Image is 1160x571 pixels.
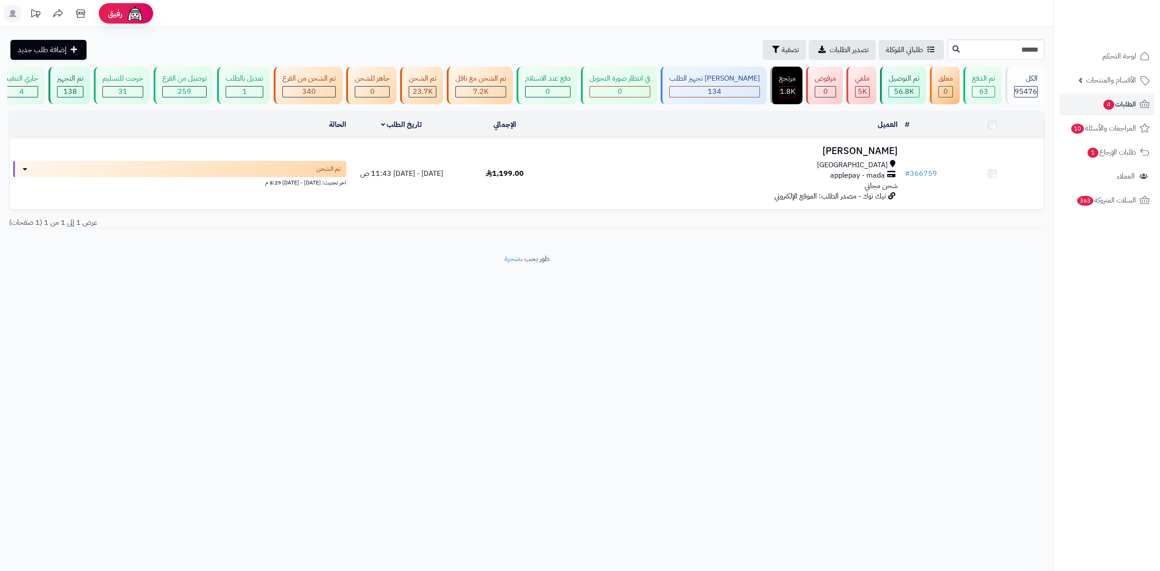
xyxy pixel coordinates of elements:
[1014,73,1038,84] div: الكل
[858,86,867,97] span: 5K
[830,44,869,55] span: تصدير الطلبات
[1071,123,1084,134] span: 10
[178,86,191,97] span: 259
[409,87,436,97] div: 23728
[57,73,83,84] div: تم التجهيز
[242,86,247,97] span: 1
[13,177,346,187] div: اخر تحديث: [DATE] - [DATE] 8:29 م
[24,5,47,25] a: تحديثات المنصة
[817,160,888,170] span: [GEOGRAPHIC_DATA]
[938,73,953,84] div: معلق
[1015,86,1037,97] span: 95476
[1059,117,1155,139] a: المراجعات والأسئلة10
[779,87,795,97] div: 1814
[894,86,914,97] span: 56.8K
[815,87,836,97] div: 0
[669,73,760,84] div: [PERSON_NAME] تجهيز الطلب
[1059,189,1155,211] a: السلات المتروكة363
[302,86,316,97] span: 340
[659,67,768,104] a: [PERSON_NAME] تجهيز الطلب 134
[5,73,38,84] div: جاري التنفيذ
[804,67,845,104] a: مرفوض 0
[92,67,152,104] a: خرجت للتسليم 31
[344,67,398,104] a: جاهز للشحن 0
[879,40,944,60] a: طلباتي المُوكلة
[1004,67,1046,104] a: الكل95476
[19,86,24,97] span: 4
[456,87,506,97] div: 7223
[1103,99,1115,110] span: 4
[58,87,83,97] div: 138
[590,87,650,97] div: 0
[103,87,143,97] div: 31
[272,67,344,104] a: تم الشحن من الفرع 340
[10,40,87,60] a: إضافة طلب جديد
[152,67,215,104] a: توصيل من الفرع 259
[855,73,870,84] div: ملغي
[329,119,346,130] a: الحالة
[855,87,869,97] div: 4985
[226,73,263,84] div: تعديل بالطلب
[108,8,122,19] span: رفيق
[889,87,919,97] div: 56756
[162,73,207,84] div: توصيل من الفرع
[886,44,923,55] span: طلباتي المُوكلة
[381,119,422,130] a: تاريخ الطلب
[905,168,937,179] a: #366759
[515,67,579,104] a: دفع عند الاستلام 0
[670,87,759,97] div: 134
[962,67,1004,104] a: تم الدفع 63
[226,87,263,97] div: 1
[355,73,390,84] div: جاهز للشحن
[1086,74,1136,87] span: الأقسام والمنتجات
[2,218,527,228] div: عرض 1 إلى 1 من 1 (1 صفحات)
[126,5,144,23] img: ai-face.png
[1059,141,1155,163] a: طلبات الإرجاع1
[1059,165,1155,187] a: العملاء
[525,73,570,84] div: دفع عند الاستلام
[316,165,341,174] span: تم الشحن
[370,86,375,97] span: 0
[972,87,995,97] div: 63
[579,67,659,104] a: في انتظار صورة التحويل 0
[905,119,909,130] a: #
[398,67,445,104] a: تم الشحن 23.7K
[282,73,336,84] div: تم الشحن من الفرع
[360,168,443,179] span: [DATE] - [DATE] 11:43 ص
[905,168,910,179] span: #
[939,87,952,97] div: 0
[972,73,995,84] div: تم الدفع
[809,40,876,60] a: تصدير الطلبات
[5,87,38,97] div: 4
[163,87,206,97] div: 259
[504,253,521,264] a: متجرة
[979,86,988,97] span: 63
[486,168,524,179] span: 1,199.00
[708,86,721,97] span: 134
[493,119,516,130] a: الإجمالي
[774,191,886,202] span: تيك توك - مصدر الطلب: الموقع الإلكتروني
[763,40,806,60] button: تصفية
[1117,170,1135,183] span: العملاء
[1102,98,1136,111] span: الطلبات
[47,67,92,104] a: تم التجهيز 138
[283,87,335,97] div: 340
[1102,50,1136,63] span: لوحة التحكم
[102,73,143,84] div: خرجت للتسليم
[215,67,272,104] a: تعديل بالطلب 1
[546,86,550,97] span: 0
[943,86,948,97] span: 0
[526,87,570,97] div: 0
[780,86,795,97] span: 1.8K
[823,86,828,97] span: 0
[1059,93,1155,115] a: الطلبات4
[1059,45,1155,67] a: لوحة التحكم
[1077,195,1094,206] span: 363
[560,146,897,156] h3: [PERSON_NAME]
[878,119,898,130] a: العميل
[1070,122,1136,135] span: المراجعات والأسئلة
[845,67,878,104] a: ملغي 5K
[815,73,836,84] div: مرفوض
[1098,15,1151,34] img: logo-2.png
[779,73,796,84] div: مرتجع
